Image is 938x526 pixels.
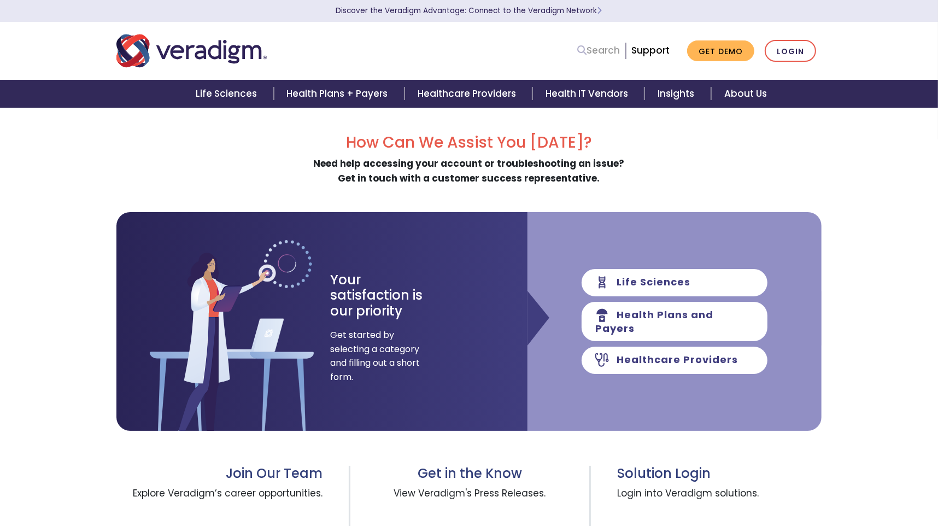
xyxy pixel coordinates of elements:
h2: How Can We Assist You [DATE]? [116,133,822,152]
a: Search [577,43,620,58]
span: View Veradigm's Press Releases. [377,482,563,521]
h3: Your satisfaction is our priority [330,272,442,319]
img: Veradigm logo [116,33,267,69]
span: Login into Veradigm solutions. [617,482,822,521]
a: Support [631,44,670,57]
h3: Join Our Team [116,466,323,482]
a: Healthcare Providers [404,80,532,108]
h3: Solution Login [617,466,822,482]
a: Health Plans + Payers [274,80,404,108]
span: Get started by selecting a category and filling out a short form. [330,328,420,384]
a: Get Demo [687,40,754,62]
a: Health IT Vendors [532,80,644,108]
a: About Us [711,80,780,108]
span: Explore Veradigm’s career opportunities. [116,482,323,521]
strong: Need help accessing your account or troubleshooting an issue? Get in touch with a customer succes... [314,157,625,185]
a: Discover the Veradigm Advantage: Connect to the Veradigm NetworkLearn More [336,5,602,16]
span: Learn More [597,5,602,16]
h3: Get in the Know [377,466,563,482]
a: Insights [644,80,711,108]
a: Login [765,40,816,62]
a: Life Sciences [183,80,273,108]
